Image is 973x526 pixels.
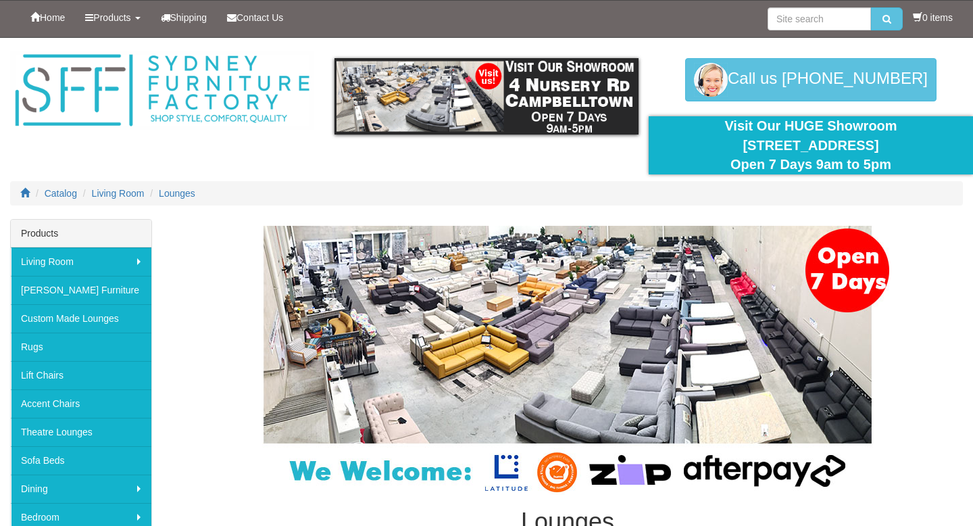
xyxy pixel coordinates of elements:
img: Sydney Furniture Factory [10,51,314,130]
div: Products [11,220,151,247]
a: Home [20,1,75,34]
span: Products [93,12,130,23]
a: Custom Made Lounges [11,304,151,333]
img: showroom.gif [334,58,639,135]
a: Theatre Lounges [11,418,151,446]
img: Lounges [230,226,905,495]
a: Living Room [92,188,145,199]
a: [PERSON_NAME] Furniture [11,276,151,304]
a: Products [75,1,150,34]
span: Contact Us [236,12,283,23]
a: Lounges [159,188,195,199]
a: Sofa Beds [11,446,151,475]
a: Living Room [11,247,151,276]
a: Rugs [11,333,151,361]
a: Catalog [45,188,77,199]
a: Dining [11,475,151,503]
span: Home [40,12,65,23]
a: Accent Chairs [11,389,151,418]
li: 0 items [913,11,953,24]
div: Visit Our HUGE Showroom [STREET_ADDRESS] Open 7 Days 9am to 5pm [659,116,963,174]
span: Shipping [170,12,207,23]
a: Shipping [151,1,218,34]
a: Lift Chairs [11,361,151,389]
a: Contact Us [217,1,293,34]
input: Site search [768,7,871,30]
